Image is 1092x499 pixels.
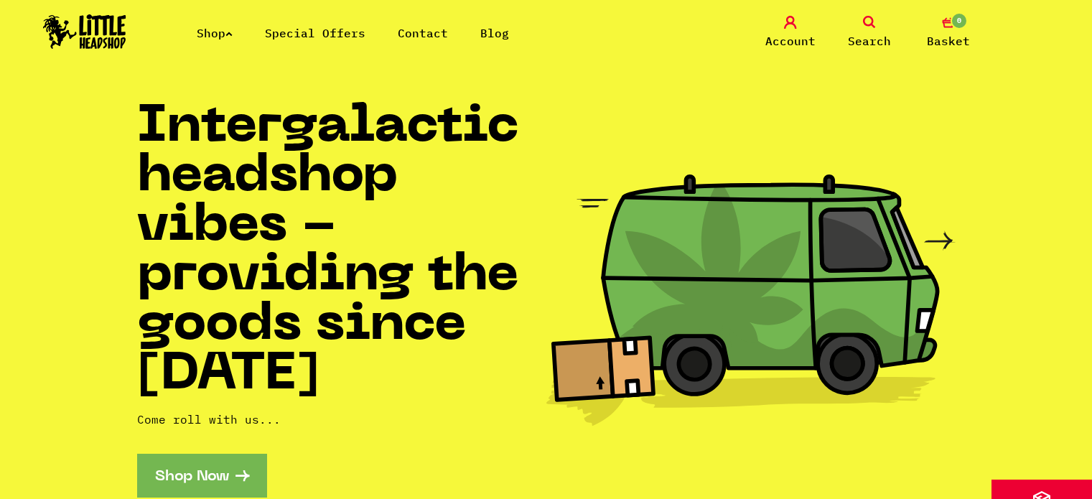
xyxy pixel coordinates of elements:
a: 0 Basket [913,16,984,50]
a: Shop Now [137,454,267,498]
h1: Intergalactic headshop vibes - providing the goods since [DATE] [137,103,546,401]
a: Search [834,16,905,50]
span: Basket [927,32,970,50]
img: Little Head Shop Logo [43,14,126,49]
span: 0 [951,12,968,29]
span: Search [848,32,891,50]
p: Come roll with us... [137,411,546,428]
a: Blog [480,26,509,40]
a: Special Offers [265,26,365,40]
a: Shop [197,26,233,40]
span: Account [765,32,816,50]
a: Contact [398,26,448,40]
